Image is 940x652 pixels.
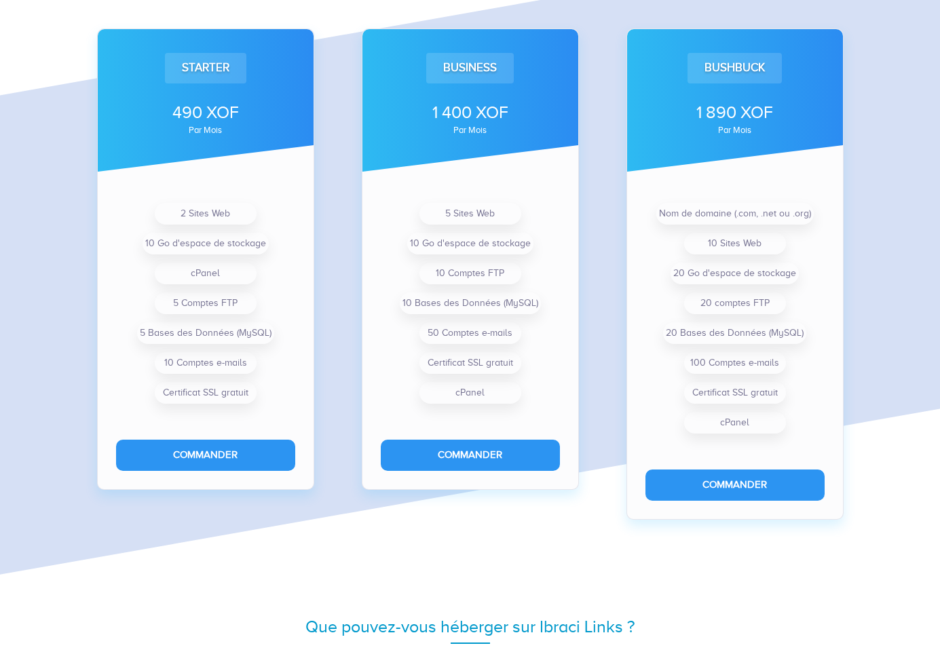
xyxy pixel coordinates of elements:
div: par mois [645,126,825,134]
li: 5 Comptes FTP [155,292,257,314]
li: 10 Comptes e-mails [155,352,257,374]
li: Certificat SSL gratuit [419,352,521,374]
div: Que pouvez-vous héberger sur Ibraci Links ? [83,615,857,639]
li: 20 Go d'espace de stockage [671,263,799,284]
li: Nom de domaine (.com, .net ou .org) [656,203,814,225]
div: Business [426,53,514,83]
li: 5 Sites Web [419,203,521,225]
div: 1 890 XOF [645,100,825,125]
div: par mois [116,126,295,134]
li: Certificat SSL gratuit [684,382,786,404]
div: 490 XOF [116,100,295,125]
li: 2 Sites Web [155,203,257,225]
li: 10 Go d'espace de stockage [143,233,269,254]
div: Bushbuck [688,53,782,83]
div: 1 400 XOF [381,100,560,125]
li: cPanel [419,382,521,404]
div: Starter [165,53,246,83]
button: Commander [116,440,295,470]
li: 20 Bases des Données (MySQL) [663,322,806,344]
li: cPanel [684,412,786,434]
li: 20 comptes FTP [684,292,786,314]
button: Commander [381,440,560,470]
li: 50 Comptes e-mails [419,322,521,344]
li: Certificat SSL gratuit [155,382,257,404]
li: cPanel [155,263,257,284]
li: 5 Bases des Données (MySQL) [137,322,274,344]
div: par mois [381,126,560,134]
button: Commander [645,469,825,500]
li: 10 Comptes FTP [419,263,521,284]
li: 10 Sites Web [684,233,786,254]
li: 10 Bases des Données (MySQL) [400,292,541,314]
li: 100 Comptes e-mails [684,352,786,374]
li: 10 Go d'espace de stockage [407,233,533,254]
